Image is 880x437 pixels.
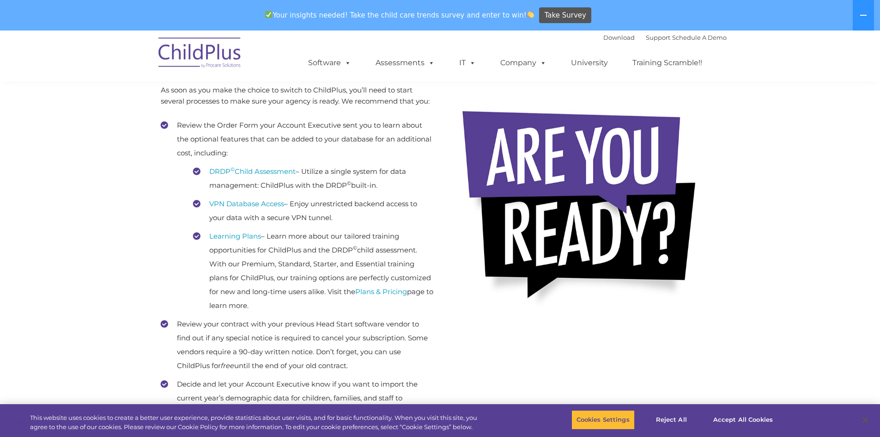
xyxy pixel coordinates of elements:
font: | [603,34,727,41]
li: Decide and let your Account Executive know if you want to import the current year’s demographic d... [161,377,433,433]
button: Accept All Cookies [708,410,778,430]
a: DRDP©Child Assessment [209,167,296,176]
button: Reject All [643,410,700,430]
a: Learning Plans [209,232,261,240]
img: areyouready [454,98,713,318]
a: Software [299,54,360,72]
span: Your insights needed! Take the child care trends survey and enter to win! [261,6,538,24]
li: Review your contract with your previous Head Start software vendor to find out if any special not... [161,317,433,373]
a: VPN Database Access [209,199,284,208]
a: Download [603,34,635,41]
li: – Learn more about our tailored training opportunities for ChildPlus and the DRDP child assessmen... [193,229,433,313]
a: Assessments [366,54,444,72]
li: – Enjoy unrestricted backend access to your data with a secure VPN tunnel. [193,197,433,225]
sup: © [353,245,357,251]
p: As soon as you make the choice to switch to ChildPlus, you’ll need to start several processes to ... [161,85,433,107]
img: 👏 [527,11,534,18]
em: free [221,361,234,370]
sup: © [231,166,235,172]
button: Close [855,410,875,430]
a: IT [450,54,485,72]
li: – Utilize a single system for data management: ChildPlus with the DRDP built-in. [193,165,433,192]
img: ✅ [265,11,272,18]
button: Cookies Settings [571,410,635,430]
li: Review the Order Form your Account Executive sent you to learn about the optional features that c... [161,118,433,313]
img: ChildPlus by Procare Solutions [154,31,246,77]
div: This website uses cookies to create a better user experience, provide statistics about user visit... [30,413,484,431]
a: Plans & Pricing [355,287,407,296]
a: Support [646,34,670,41]
a: University [562,54,617,72]
a: Training Scramble!! [623,54,711,72]
sup: © [347,180,351,186]
a: Schedule A Demo [672,34,727,41]
span: Take Survey [545,7,586,24]
a: Take Survey [539,7,591,24]
a: Company [491,54,556,72]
